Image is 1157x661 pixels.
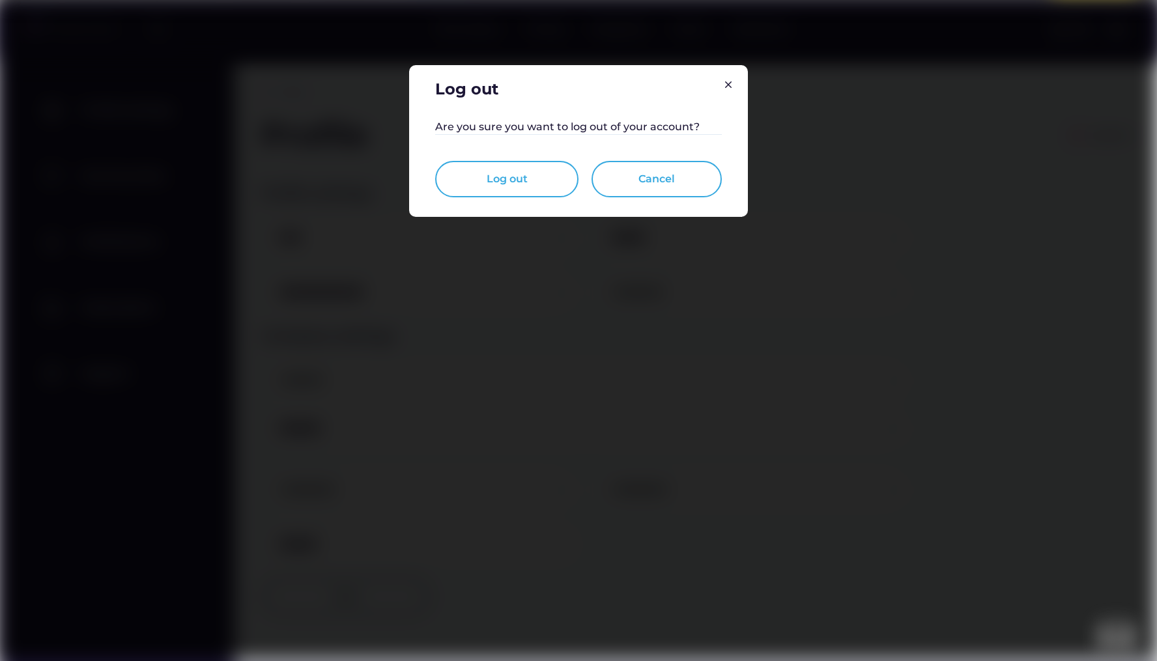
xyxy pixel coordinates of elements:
div: Are you sure you want to log out of your account? [435,120,700,134]
button: Cancel [592,161,722,197]
iframe: chat widget [1102,609,1144,648]
img: Group%201000002326.svg [721,77,736,92]
div: Log out [435,78,498,100]
button: Log out [435,161,578,197]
